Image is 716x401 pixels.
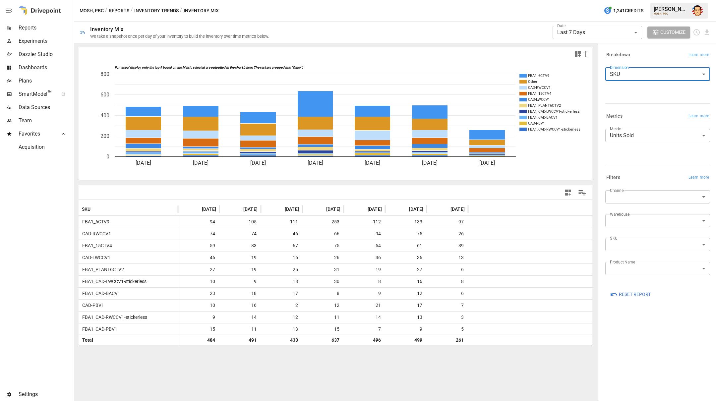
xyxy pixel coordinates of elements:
text: Other [528,80,537,84]
span: 19 [223,264,258,275]
span: 112 [347,216,382,228]
span: Dashboards [19,64,73,72]
svg: A chart. [79,61,593,180]
span: 10 [181,300,216,311]
text: FBA1_CAD-RWCCV1-stickerless [528,127,580,132]
span: 9 [223,276,258,287]
div: MOSH, PBC [654,12,688,15]
span: 26 [430,228,465,240]
span: Reports [19,24,73,32]
span: 13 [264,323,299,335]
span: 83 [223,240,258,252]
span: 5 [430,323,465,335]
button: Sort [275,204,284,214]
span: 16 [223,300,258,311]
span: 133 [388,216,423,228]
span: Acquisition [19,143,73,151]
span: ™ [47,89,52,97]
div: / [180,7,182,15]
span: 491 [223,334,258,346]
span: 7 [347,323,382,335]
span: 97 [430,216,465,228]
span: 14 [223,312,258,323]
span: Total [80,337,93,343]
button: Customize [647,27,690,38]
div: [PERSON_NAME] [654,6,688,12]
span: 75 [306,240,340,252]
span: 94 [347,228,382,240]
label: Metric [610,126,621,132]
text: FBA1_CAD-LWCCV1-stickerless [528,109,580,114]
text: CAD-LWCCV1 [528,97,550,102]
span: 39 [430,240,465,252]
text: [DATE] [308,160,323,166]
span: 46 [264,228,299,240]
span: Experiments [19,37,73,45]
span: 18 [223,288,258,299]
span: Customize [660,28,686,36]
span: 8 [306,288,340,299]
span: 261 [430,334,465,346]
label: Dimension [610,65,629,70]
div: / [105,7,107,15]
button: Schedule report [693,29,700,36]
span: Last 7 Days [557,29,585,35]
span: 17 [264,288,299,299]
span: FBA1_15CTV4 [80,243,112,248]
h6: Breakdown [606,51,630,59]
button: Manage Columns [575,185,590,200]
span: 253 [306,216,340,228]
text: [DATE] [479,160,495,166]
span: Settings [19,390,73,398]
span: 2 [264,300,299,311]
span: 8 [347,276,382,287]
text: [DATE] [136,160,151,166]
span: 7 [430,300,465,311]
span: [DATE] [450,206,465,212]
span: 10 [181,276,216,287]
span: SmartModel [19,90,54,98]
span: 19 [223,252,258,263]
span: 1,241 Credits [613,7,643,15]
span: 15 [306,323,340,335]
button: Sort [91,204,101,214]
label: Product Name [610,259,635,265]
span: 75 [388,228,423,240]
span: CAD-PBV1 [80,303,104,308]
text: 600 [100,91,109,98]
span: 9 [388,323,423,335]
label: Channel [610,188,625,193]
span: FBA1_CAD-LWCCV1-stickerless [80,279,147,284]
span: 17 [388,300,423,311]
span: 496 [347,334,382,346]
span: 66 [306,228,340,240]
text: FBA1_6CTV9 [528,74,549,78]
span: [DATE] [243,206,258,212]
span: Dazzler Studio [19,50,73,58]
span: 16 [264,252,299,263]
span: 67 [264,240,299,252]
div: Inventory Mix [90,26,123,32]
span: 21 [347,300,382,311]
span: 13 [430,252,465,263]
span: 433 [264,334,299,346]
span: 499 [388,334,423,346]
span: 9 [347,288,382,299]
span: FBA1_PLANT6CTV2 [80,267,124,272]
span: Learn more [688,113,709,120]
button: Reset Report [605,288,655,300]
span: [DATE] [285,206,299,212]
img: Austin Gardner-Smith [692,5,703,16]
span: SKU [82,206,91,212]
span: [DATE] [368,206,382,212]
span: [DATE] [409,206,423,212]
label: Date [557,23,566,29]
span: 14 [347,312,382,323]
text: For visual display, only the top 9 based on the Metric selected are outputted in the chart below.... [115,66,303,70]
text: FBA1_CAD-BACV1 [528,115,558,120]
span: Learn more [688,174,709,181]
span: FBA1_CAD-BACV1 [80,291,120,296]
span: 18 [264,276,299,287]
span: 484 [181,334,216,346]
